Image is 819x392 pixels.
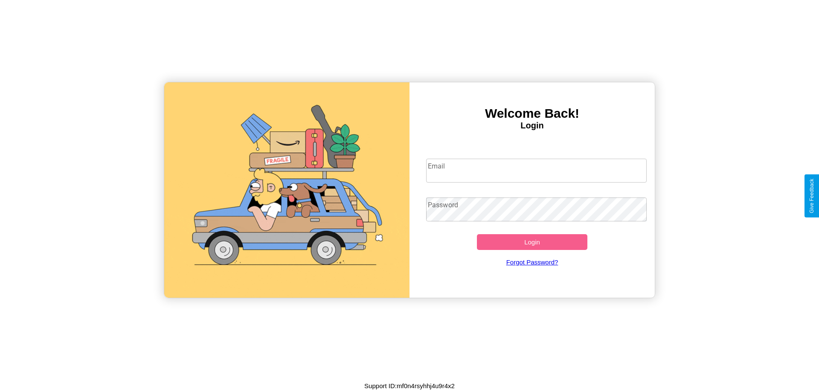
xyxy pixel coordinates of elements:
[422,250,643,274] a: Forgot Password?
[809,179,815,213] div: Give Feedback
[409,106,655,121] h3: Welcome Back!
[477,234,587,250] button: Login
[164,82,409,298] img: gif
[409,121,655,131] h4: Login
[364,380,455,392] p: Support ID: mf0n4rsyhhj4u9r4x2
